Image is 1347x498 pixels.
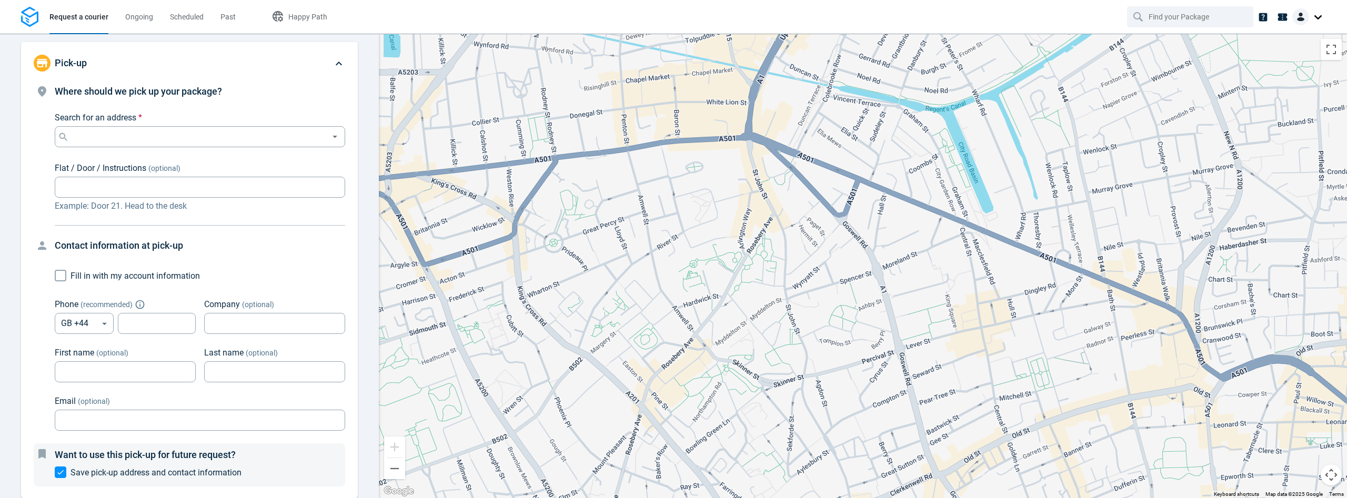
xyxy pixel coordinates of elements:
[55,113,136,123] span: Search for an address
[384,458,405,479] button: Zoom out
[220,13,236,21] span: Past
[55,238,345,253] h4: Contact information at pick-up
[125,13,153,21] span: Ongoing
[246,349,278,357] span: (optional)
[242,300,274,309] span: (optional)
[1292,8,1309,25] img: Client
[1214,491,1259,498] button: Keyboard shortcuts
[49,13,108,21] span: Request a courier
[204,299,240,309] span: Company
[204,348,244,358] span: Last name
[55,396,76,406] span: Email
[1149,7,1234,27] input: Find your Package
[1329,491,1344,497] a: Terms
[55,299,78,309] span: Phone
[81,300,133,309] span: ( recommended )
[78,397,110,405] span: (optional)
[384,436,405,458] button: Zoom in
[96,349,128,357] span: (optional)
[328,130,341,144] button: Open
[1321,464,1342,485] button: Map camera controls
[148,164,180,172] span: (optional)
[170,13,204,21] span: Scheduled
[55,348,94,358] span: First name
[381,484,416,498] img: Google
[137,301,143,308] button: Explain "Recommended"
[1321,39,1342,60] button: Toggle fullscreen view
[55,57,87,68] span: Pick-up
[55,313,114,334] div: GB +44
[55,449,236,460] span: Want to use this pick-up for future request?
[21,42,358,84] div: Pick-up
[381,484,416,498] a: Open this area in Google Maps (opens a new window)
[288,13,327,21] span: Happy Path
[55,200,345,212] p: Example: Door 21. Head to the desk
[71,271,200,281] span: Fill in with my account information
[55,163,146,173] span: Flat / Door / Instructions
[55,86,222,97] span: Where should we pick up your package?
[71,467,242,477] span: Save pick-up address and contact information
[1265,491,1323,497] span: Map data ©2025 Google
[21,7,38,27] img: Logo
